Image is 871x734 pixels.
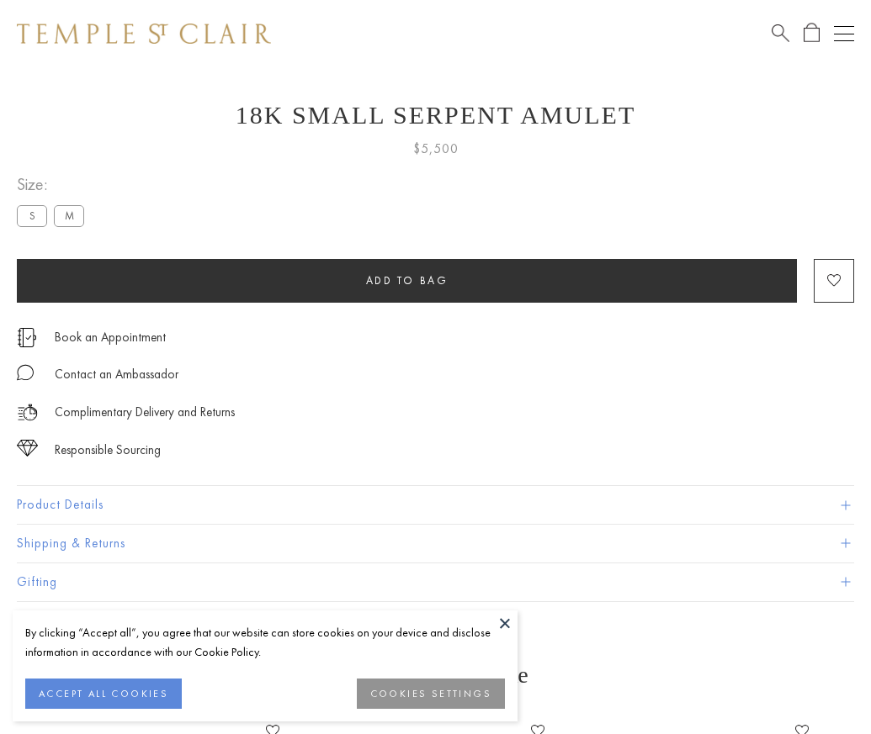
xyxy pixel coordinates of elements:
[55,328,166,346] a: Book an Appointment
[55,402,235,423] p: Complimentary Delivery and Returns
[17,402,38,423] img: icon_delivery.svg
[17,364,34,381] img: MessageIcon-01_2.svg
[17,101,854,129] h1: 18K Small Serpent Amulet
[17,259,797,303] button: Add to bag
[55,364,178,385] div: Contact an Ambassador
[413,138,459,160] span: $5,500
[357,679,505,709] button: COOKIES SETTINGS
[366,273,449,288] span: Add to bag
[772,23,789,44] a: Search
[54,205,84,226] label: M
[17,440,38,457] img: icon_sourcing.svg
[834,24,854,44] button: Open navigation
[25,623,505,662] div: By clicking “Accept all”, you agree that our website can store cookies on your device and disclos...
[17,171,91,198] span: Size:
[17,205,47,226] label: S
[17,486,854,524] button: Product Details
[17,525,854,562] button: Shipping & Returns
[17,563,854,601] button: Gifting
[17,328,37,347] img: icon_appointment.svg
[25,679,182,709] button: ACCEPT ALL COOKIES
[55,440,161,461] div: Responsible Sourcing
[17,24,271,44] img: Temple St. Clair
[804,23,820,44] a: Open Shopping Bag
